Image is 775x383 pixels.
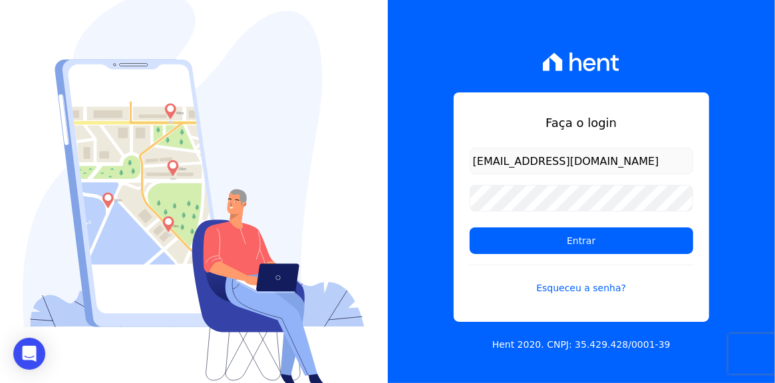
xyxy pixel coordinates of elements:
[470,227,693,254] input: Entrar
[492,338,671,352] p: Hent 2020. CNPJ: 35.429.428/0001-39
[470,148,693,174] input: Email
[13,338,45,370] div: Open Intercom Messenger
[470,265,693,295] a: Esqueceu a senha?
[470,114,693,132] h1: Faça o login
